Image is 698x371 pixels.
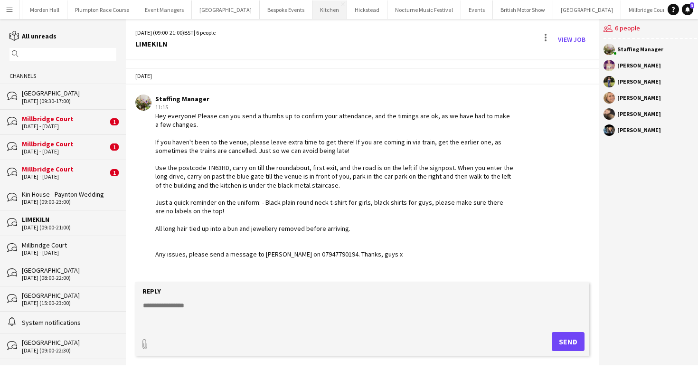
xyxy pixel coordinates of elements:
div: [GEOGRAPHIC_DATA] [22,291,116,300]
button: Morden Hall [22,0,67,19]
div: [PERSON_NAME] [617,79,661,85]
button: Plumpton Race Course [67,0,137,19]
div: [GEOGRAPHIC_DATA] [22,89,116,97]
div: 11:15 [155,103,514,112]
div: [PERSON_NAME] [617,127,661,133]
div: LIMEKILN [135,39,216,48]
div: [PERSON_NAME] [617,63,661,68]
button: Nocturne Music Festival [387,0,461,19]
button: Bespoke Events [260,0,312,19]
div: Staffing Manager [617,47,663,52]
a: 3 [682,4,693,15]
button: [GEOGRAPHIC_DATA] [192,0,260,19]
div: [GEOGRAPHIC_DATA] [22,338,116,347]
div: [DATE] (08:00-22:00) [22,275,116,281]
div: [DATE] (15:00-23:00) [22,300,116,306]
button: Hickstead [347,0,387,19]
button: [GEOGRAPHIC_DATA] [553,0,621,19]
div: [DATE] (09:00-21:00) [22,224,116,231]
button: Millbridge Court [621,0,675,19]
div: [PERSON_NAME] [617,95,661,101]
div: [DATE] - [DATE] [22,123,108,130]
div: [DATE] - [DATE] [22,173,108,180]
div: Millbridge Court [22,114,108,123]
span: 1 [110,169,119,176]
button: Kitchen [312,0,347,19]
div: 6 people [604,19,697,39]
button: British Motor Show [493,0,553,19]
span: 1 [110,118,119,125]
div: [DATE] - [DATE] [22,249,116,256]
div: Hey everyone! Please can you send a thumbs up to confirm your attendance, and the timings are ok,... [155,112,514,258]
div: Millbridge Court [22,140,108,148]
div: Millbridge Court [22,165,108,173]
div: [DATE] (09:30-17:00) [22,98,116,105]
div: [DATE] (09:00-23:00) [22,199,116,205]
div: Kin House - Paynton Wedding [22,190,116,199]
div: [GEOGRAPHIC_DATA] [22,266,116,275]
label: Reply [142,287,161,295]
span: 1 [110,143,119,151]
a: All unreads [9,32,57,40]
button: Events [461,0,493,19]
div: [DATE] (09:00-21:00) | 6 people [135,29,216,37]
button: Event Managers [137,0,192,19]
div: LIMEKILN [22,215,116,224]
a: View Job [554,32,589,47]
button: Send [552,332,585,351]
div: [PERSON_NAME] [617,111,661,117]
div: [DATE] - [DATE] [22,148,108,155]
div: Staffing Manager [155,95,514,103]
span: BST [184,29,194,36]
div: [DATE] [126,68,599,84]
span: 3 [690,2,694,9]
div: [DATE] (09:00-22:30) [22,347,116,354]
div: System notifications [22,318,116,327]
div: Millbridge Court [22,241,116,249]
